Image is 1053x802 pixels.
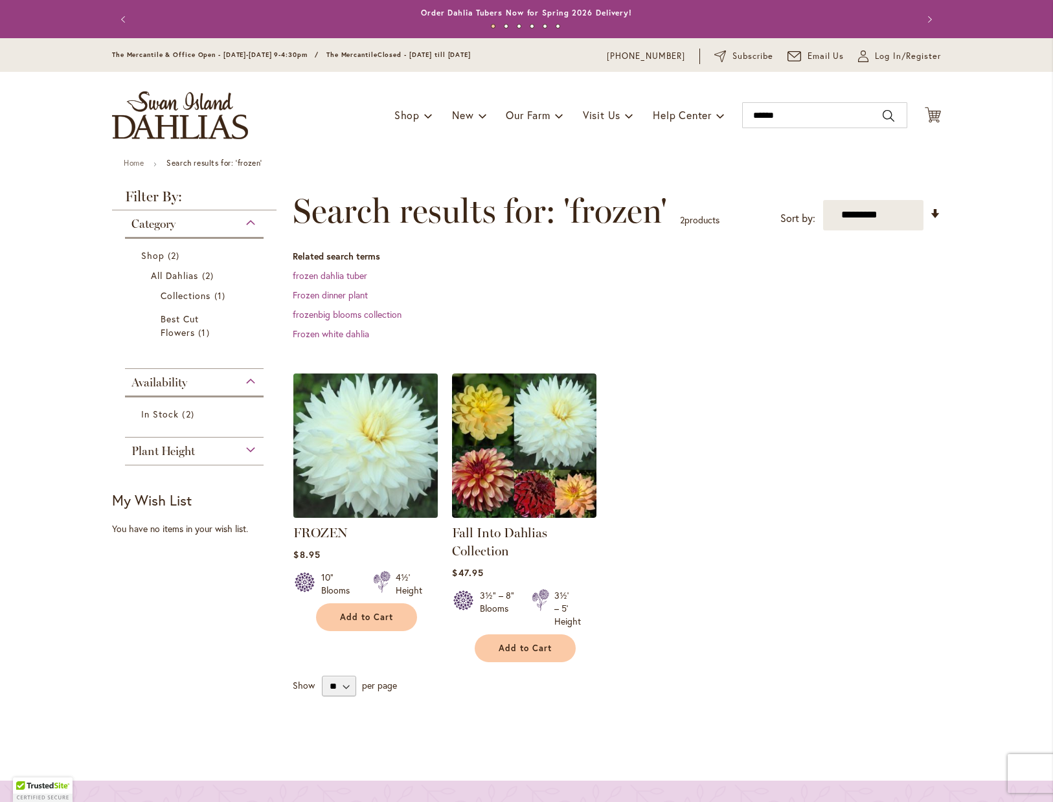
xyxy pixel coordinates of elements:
[214,289,229,302] span: 1
[316,603,417,631] button: Add to Cart
[396,571,422,597] div: 4½' Height
[394,108,420,122] span: Shop
[452,525,547,559] a: Fall Into Dahlias Collection
[161,313,199,339] span: Best Cut Flowers
[161,289,231,302] a: Collections
[166,158,262,168] strong: Search results for: 'frozen'
[161,289,211,302] span: Collections
[321,571,357,597] div: 10" Blooms
[858,50,941,63] a: Log In/Register
[198,326,212,339] span: 1
[293,328,369,340] a: Frozen white dahlia
[517,24,521,28] button: 3 of 6
[182,407,197,421] span: 2
[293,250,941,263] dt: Related search terms
[543,24,547,28] button: 5 of 6
[340,612,393,623] span: Add to Cart
[293,679,315,691] span: Show
[112,491,192,509] strong: My Wish List
[161,312,231,339] a: Best Cut Flowers
[653,108,712,122] span: Help Center
[504,24,508,28] button: 2 of 6
[112,91,248,139] a: store logo
[202,269,217,282] span: 2
[168,249,183,262] span: 2
[124,158,144,168] a: Home
[290,370,442,521] img: Frozen
[131,444,195,458] span: Plant Height
[293,525,348,540] a: FROZEN
[293,308,402,320] a: frozenbig blooms collection
[112,190,277,210] strong: Filter By:
[452,373,596,518] img: Fall Into Dahlias Collection
[714,50,773,63] a: Subscribe
[607,50,685,63] a: [PHONE_NUMBER]
[293,508,438,520] a: Frozen
[151,269,199,282] span: All Dahlias
[141,408,179,420] span: In Stock
[131,375,187,390] span: Availability
[583,108,620,122] span: Visit Us
[151,269,241,282] a: All Dahlias
[530,24,534,28] button: 4 of 6
[499,643,552,654] span: Add to Cart
[875,50,941,63] span: Log In/Register
[556,24,560,28] button: 6 of 6
[378,50,471,59] span: Closed - [DATE] till [DATE]
[680,214,685,226] span: 2
[141,249,251,262] a: Shop
[421,8,632,17] a: Order Dahlia Tubers Now for Spring 2026 Delivery!
[10,756,46,792] iframe: Launch Accessibility Center
[293,192,667,230] span: Search results for: 'frozen'
[293,289,368,301] a: Frozen dinner plant
[141,407,251,421] a: In Stock 2
[780,206,815,230] label: Sort by:
[293,269,367,282] a: frozen dahlia tuber
[808,50,844,63] span: Email Us
[480,589,516,628] div: 3½" – 8" Blooms
[112,522,285,535] div: You have no items in your wish list.
[362,679,397,691] span: per page
[112,50,378,59] span: The Mercantile & Office Open - [DATE]-[DATE] 9-4:30pm / The Mercantile
[787,50,844,63] a: Email Us
[112,6,138,32] button: Previous
[554,589,581,628] div: 3½' – 5' Height
[293,548,320,561] span: $8.95
[915,6,941,32] button: Next
[491,24,495,28] button: 1 of 6
[452,566,483,579] span: $47.95
[141,249,164,262] span: Shop
[732,50,773,63] span: Subscribe
[475,634,576,662] button: Add to Cart
[131,217,175,231] span: Category
[680,210,719,230] p: products
[452,108,473,122] span: New
[506,108,550,122] span: Our Farm
[452,508,596,520] a: Fall Into Dahlias Collection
